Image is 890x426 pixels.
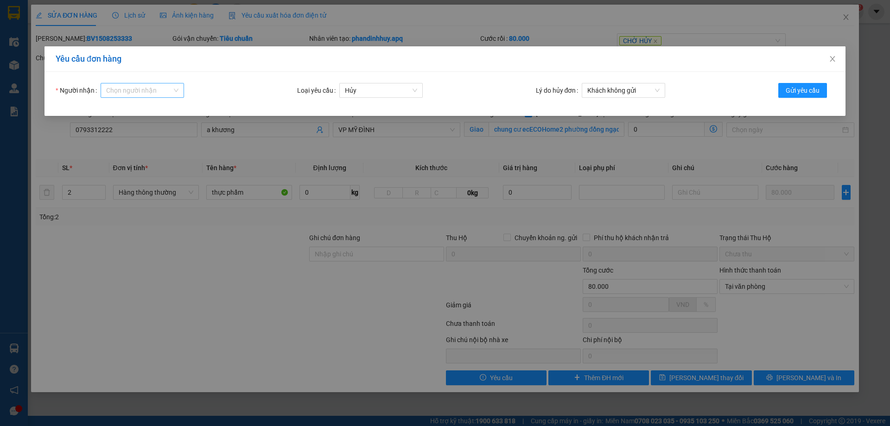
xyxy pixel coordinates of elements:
[345,83,417,97] span: Hủy
[106,83,172,97] input: Người nhận
[829,55,836,63] span: close
[587,83,660,97] span: Khách không gửi
[820,46,845,72] button: Close
[786,85,820,95] span: Gửi yêu cầu
[297,83,339,98] label: Loại yêu cầu
[778,83,827,98] button: Gửi yêu cầu
[56,54,834,64] div: Yêu cầu đơn hàng
[56,83,101,98] label: Người nhận
[536,83,582,98] label: Lý do hủy đơn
